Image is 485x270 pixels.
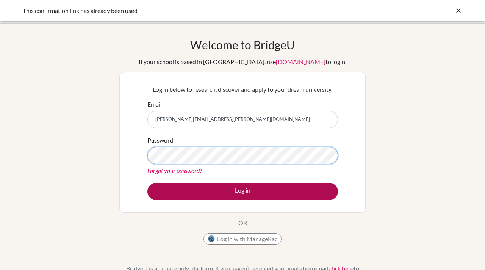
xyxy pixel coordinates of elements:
div: This confirmation link has already been used [23,6,349,15]
p: OR [238,218,247,228]
p: Log in below to research, discover and apply to your dream university. [147,85,338,94]
a: Forgot your password? [147,167,202,174]
button: Log in [147,183,338,200]
a: [DOMAIN_NAME] [276,58,325,65]
label: Password [147,136,173,145]
label: Email [147,100,162,109]
div: If your school is based in [GEOGRAPHIC_DATA], use to login. [139,57,346,66]
button: Log in with ManageBac [203,233,282,245]
h1: Welcome to BridgeU [190,38,295,52]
